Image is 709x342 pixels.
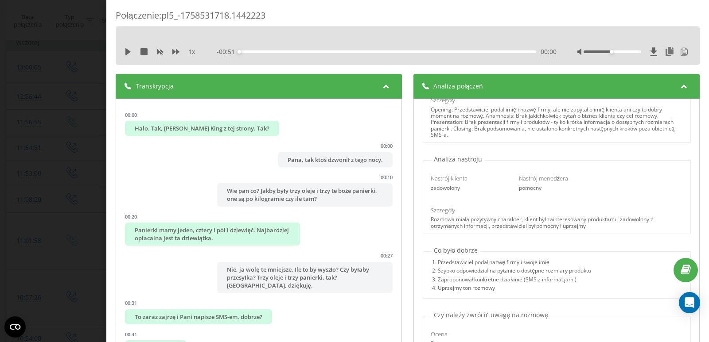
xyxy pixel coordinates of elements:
[217,262,392,293] div: Nie, ja wolę te mniejsze. Ile to by wyszło? Czy byłaby przesyłka? Trzy oleje i trzy panierki, tak...
[432,277,591,285] div: 3. Zaproponował konkretne działanie (SMS z informacjami)
[519,174,569,182] span: Nastrój menedżera
[125,121,279,136] div: Halo. Tak, [PERSON_NAME] King z tej strony. Tak?
[431,96,456,104] span: Szczegóły
[116,9,700,27] div: Połączenie : pl5_-1758531718.1442223
[610,50,614,54] div: Accessibility label
[125,331,137,338] div: 00:41
[238,50,241,54] div: Accessibility label
[432,155,484,164] p: Analiza nastroju
[381,252,393,259] div: 00:27
[433,82,483,91] span: Analiza połączeń
[431,330,448,338] span: Ocena
[431,185,506,191] div: zadowolony
[136,82,174,91] span: Transkrypcja
[431,174,467,182] span: Nastrój klienta
[217,183,392,206] div: Wie pan co? Jakby były trzy oleje i trzy te boże panierki, one są po kilogramie czy ile tam?
[188,47,195,56] span: 1 x
[278,152,393,167] div: Pana, tak ktoś dzwonił z tego nocy.
[217,47,239,56] span: - 00:51
[679,292,700,313] div: Open Intercom Messenger
[432,259,591,268] div: 1. Przedstawiciel podał nazwę firmy i swoje imię
[431,216,683,229] div: Rozmowa miała pozytywny charakter, klient był zainteresowany produktami i zadowolony z otrzymanyc...
[125,111,137,118] div: 00:00
[125,309,272,324] div: To zaraz zajrzę i Pani napisze SMS-em, dobrze?
[432,268,591,276] div: 2. Szybko odpowiedział na pytanie o dostępne rozmiary produktu
[125,223,300,246] div: Panierki mamy jeden, cztery i pół i dziewięć. Najbardziej opłacalna jest ta dziewiątka.
[432,311,550,319] p: Czy należy zwrócić uwagę na rozmowę
[381,142,393,149] div: 00:00
[125,213,137,220] div: 00:20
[432,285,591,293] div: 4. Uprzejmy ton rozmowy
[541,47,557,56] span: 00:00
[125,300,137,306] div: 00:31
[519,185,595,191] div: pomocny
[432,246,480,255] p: Co było dobrze
[431,206,456,214] span: Szczegóły
[381,174,393,181] div: 00:10
[431,107,683,138] div: Opening: Przedstawiciel podał imię i nazwę firmy, ale nie zapytał o imię klienta ani czy to dobry...
[4,316,26,338] button: Open CMP widget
